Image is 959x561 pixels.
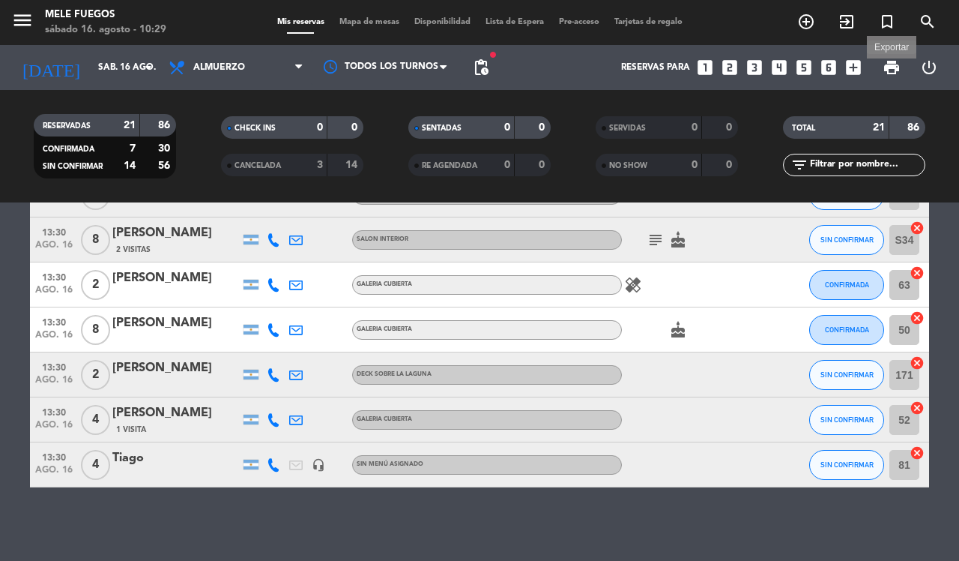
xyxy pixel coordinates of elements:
[357,416,412,422] span: GALERIA CUBIERTA
[45,7,166,22] div: Mele Fuegos
[609,162,647,169] span: NO SHOW
[695,58,715,77] i: looks_one
[539,160,548,170] strong: 0
[35,223,73,240] span: 13:30
[11,9,34,37] button: menu
[112,448,240,468] div: Tiago
[357,326,412,332] span: GALERIA CUBIERTA
[422,124,462,132] span: SENTADAS
[808,157,925,173] input: Filtrar por nombre...
[43,145,94,153] span: CONFIRMADA
[472,58,490,76] span: pending_actions
[81,270,110,300] span: 2
[130,143,136,154] strong: 7
[488,50,497,59] span: fiber_manual_record
[193,62,245,73] span: Almuerzo
[624,276,642,294] i: healing
[551,18,607,26] span: Pre-acceso
[35,465,73,482] span: ago. 16
[504,122,510,133] strong: 0
[345,160,360,170] strong: 14
[809,270,884,300] button: CONFIRMADA
[809,450,884,480] button: SIN CONFIRMAR
[35,358,73,375] span: 13:30
[910,445,925,460] i: cancel
[607,18,690,26] span: Tarjetas de regalo
[825,280,869,289] span: CONFIRMADA
[809,225,884,255] button: SIN CONFIRMAR
[790,156,808,174] i: filter_list
[357,371,432,377] span: DECK SOBRE LA LAGUNA
[692,122,698,133] strong: 0
[769,58,789,77] i: looks_4
[124,160,136,171] strong: 14
[910,310,925,325] i: cancel
[910,355,925,370] i: cancel
[726,122,735,133] strong: 0
[920,58,938,76] i: power_settings_new
[878,13,896,31] i: turned_in_not
[112,358,240,378] div: [PERSON_NAME]
[669,231,687,249] i: cake
[116,244,151,256] span: 2 Visitas
[539,122,548,133] strong: 0
[669,321,687,339] i: cake
[910,220,925,235] i: cancel
[112,403,240,423] div: [PERSON_NAME]
[35,448,73,465] span: 13:30
[116,424,146,436] span: 1 Visita
[692,160,698,170] strong: 0
[357,461,423,467] span: Sin menú asignado
[11,51,91,84] i: [DATE]
[797,13,815,31] i: add_circle_outline
[910,265,925,280] i: cancel
[81,225,110,255] span: 8
[35,195,73,212] span: ago. 16
[81,450,110,480] span: 4
[873,122,885,133] strong: 21
[919,13,937,31] i: search
[270,18,332,26] span: Mis reservas
[35,420,73,437] span: ago. 16
[621,62,690,73] span: Reservas para
[407,18,478,26] span: Disponibilidad
[820,235,874,244] span: SIN CONFIRMAR
[35,375,73,392] span: ago. 16
[910,45,948,90] div: LOG OUT
[81,315,110,345] span: 8
[332,18,407,26] span: Mapa de mesas
[312,458,325,472] i: headset_mic
[422,162,477,169] span: RE AGENDADA
[745,58,764,77] i: looks_3
[43,122,91,130] span: RESERVADAS
[35,403,73,420] span: 13:30
[820,370,874,379] span: SIN CONFIRMAR
[726,160,735,170] strong: 0
[720,58,739,77] i: looks_two
[792,124,815,132] span: TOTAL
[11,9,34,31] i: menu
[235,124,276,132] span: CHECK INS
[820,415,874,424] span: SIN CONFIRMAR
[357,281,412,287] span: GALERIA CUBIERTA
[112,313,240,333] div: [PERSON_NAME]
[35,240,73,257] span: ago. 16
[317,122,323,133] strong: 0
[883,58,901,76] span: print
[825,325,869,334] span: CONFIRMADA
[910,400,925,415] i: cancel
[124,120,136,130] strong: 21
[45,22,166,37] div: sábado 16. agosto - 10:29
[81,360,110,390] span: 2
[35,330,73,347] span: ago. 16
[478,18,551,26] span: Lista de Espera
[844,58,863,77] i: add_box
[647,231,665,249] i: subject
[158,143,173,154] strong: 30
[820,460,874,469] span: SIN CONFIRMAR
[158,160,173,171] strong: 56
[158,120,173,130] strong: 86
[235,162,281,169] span: CANCELADA
[809,315,884,345] button: CONFIRMADA
[357,236,408,242] span: SALON INTERIOR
